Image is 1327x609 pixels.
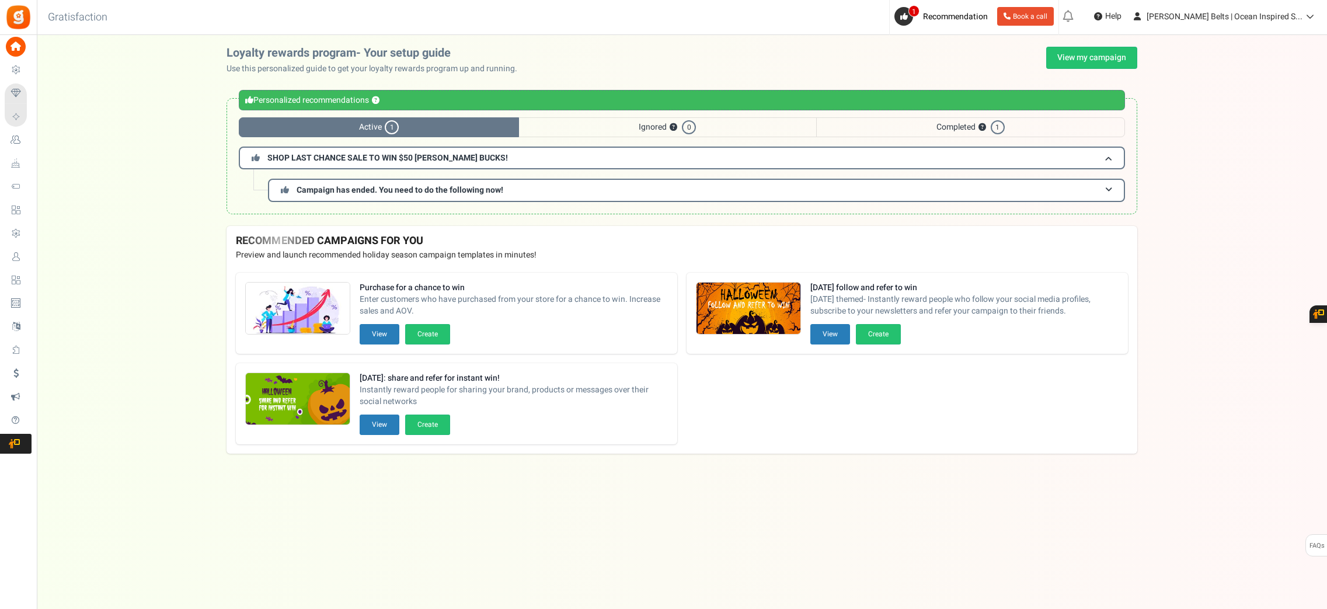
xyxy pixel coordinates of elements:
[405,324,450,344] button: Create
[360,282,668,294] strong: Purchase for a chance to win
[360,294,668,317] span: Enter customers who have purchased from your store for a chance to win. Increase sales and AOV.
[227,63,527,75] p: Use this personalized guide to get your loyalty rewards program up and running.
[236,235,1128,247] h4: RECOMMENDED CAMPAIGNS FOR YOU
[360,373,668,384] strong: [DATE]: share and refer for instant win!
[227,47,527,60] h2: Loyalty rewards program- Your setup guide
[810,324,850,344] button: View
[360,384,668,408] span: Instantly reward people for sharing your brand, products or messages over their social networks
[991,120,1005,134] span: 1
[1102,11,1121,22] span: Help
[360,324,399,344] button: View
[35,6,120,29] h3: Gratisfaction
[696,283,800,335] img: Recommended Campaigns
[894,7,992,26] a: 1 Recommendation
[682,120,696,134] span: 0
[239,117,519,137] span: Active
[1089,7,1126,26] a: Help
[816,117,1125,137] span: Completed
[1309,535,1325,557] span: FAQs
[236,249,1128,261] p: Preview and launch recommended holiday season campaign templates in minutes!
[360,415,399,435] button: View
[1147,11,1302,23] span: [PERSON_NAME] Belts | Ocean Inspired S...
[670,124,677,131] button: ?
[810,282,1119,294] strong: [DATE] follow and refer to win
[978,124,986,131] button: ?
[1046,47,1137,69] a: View my campaign
[246,373,350,426] img: Recommended Campaigns
[405,415,450,435] button: Create
[997,7,1054,26] a: Book a call
[267,152,508,164] span: SHOP LAST CHANCE SALE TO WIN $50 [PERSON_NAME] BUCKS!
[5,4,32,30] img: Gratisfaction
[239,90,1125,110] div: Personalized recommendations
[246,283,350,335] img: Recommended Campaigns
[856,324,901,344] button: Create
[385,120,399,134] span: 1
[372,97,379,105] button: ?
[810,294,1119,317] span: [DATE] themed- Instantly reward people who follow your social media profiles, subscribe to your n...
[297,184,503,196] span: Campaign has ended. You need to do the following now!
[923,11,988,23] span: Recommendation
[519,117,816,137] span: Ignored
[908,5,920,17] span: 1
